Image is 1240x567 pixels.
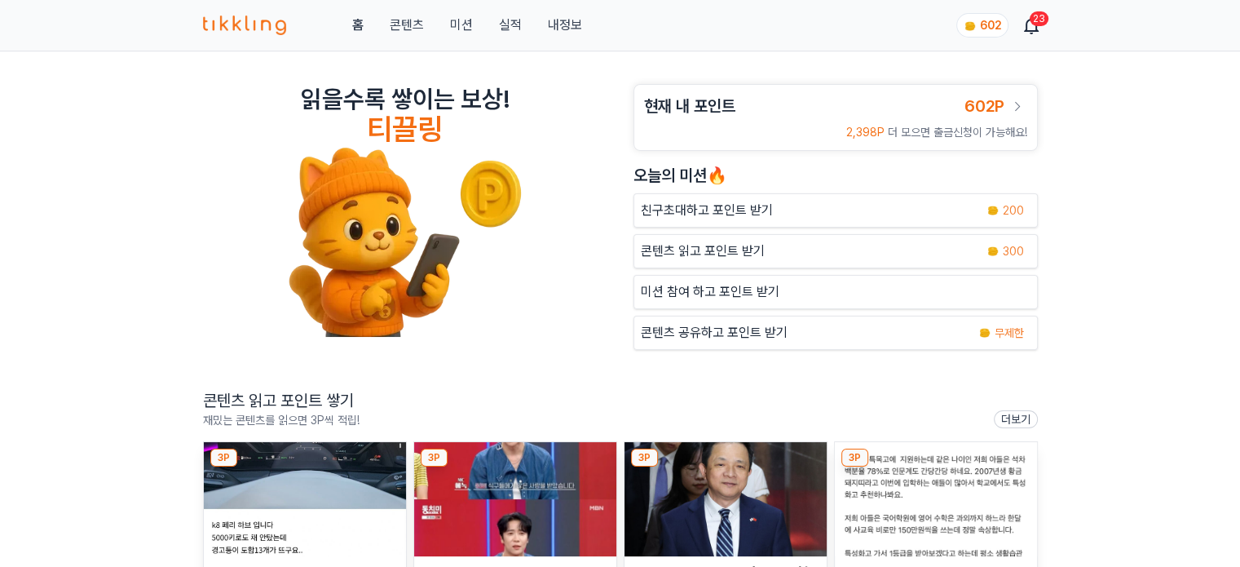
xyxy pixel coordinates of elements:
[203,412,360,428] p: 재밌는 콘텐츠를 읽으면 3P씩 적립!
[964,96,1004,116] span: 602P
[414,442,616,556] img: 에녹 4개월만에 '동치미' 하차 "사랑 많이 받아 감사"
[1030,11,1048,26] div: 23
[980,19,1001,32] span: 602
[641,241,765,261] p: 콘텐츠 읽고 포인트 받기
[301,84,510,113] h2: 읽을수록 쌓이는 보상!
[547,16,581,35] a: 내정보
[204,442,406,556] img: 흉기차 레전드 떴다 ㅋㅋㅋㅋㅋㅋㅋㅋㅋㅋㅋㅋㅋㅋㅋ
[1025,16,1038,35] a: 23
[389,16,423,35] a: 콘텐츠
[633,164,1038,187] h2: 오늘의 미션🔥
[994,410,1038,428] a: 더보기
[351,16,363,35] a: 홈
[631,449,658,467] div: 3P
[641,323,788,343] p: 콘텐츠 공유하고 포인트 받기
[995,325,1024,341] span: 무제한
[624,442,827,556] img: 한중 수교 33주년…中대사 "韓 새정부 출범 후 한중관계 좋은 출발"
[964,20,977,33] img: coin
[846,126,885,139] span: 2,398P
[641,201,773,220] p: 친구초대하고 포인트 받기
[835,442,1037,556] img: 특목고 가는 조카가 너무 미워요.. ,,
[964,95,1027,117] a: 602P
[288,146,523,337] img: tikkling_character
[641,282,779,302] p: 미션 참여 하고 포인트 받기
[1003,243,1024,259] span: 300
[203,389,360,412] h2: 콘텐츠 읽고 포인트 쌓기
[421,449,448,467] div: 3P
[888,126,1027,139] span: 더 모으면 출금신청이 가능해요!
[203,16,287,35] img: 티끌링
[633,234,1038,268] a: 콘텐츠 읽고 포인트 받기 coin 300
[633,316,1038,350] a: 콘텐츠 공유하고 포인트 받기 coin 무제한
[644,95,735,117] h3: 현재 내 포인트
[367,113,443,146] h4: 티끌링
[449,16,472,35] button: 미션
[633,275,1038,309] button: 미션 참여 하고 포인트 받기
[633,193,1038,228] button: 친구초대하고 포인트 받기 coin 200
[956,13,1005,38] a: coin 602
[978,326,991,339] img: coin
[986,204,1000,217] img: coin
[210,449,237,467] div: 3P
[1003,202,1024,219] span: 200
[498,16,521,35] a: 실적
[986,245,1000,258] img: coin
[841,449,868,467] div: 3P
